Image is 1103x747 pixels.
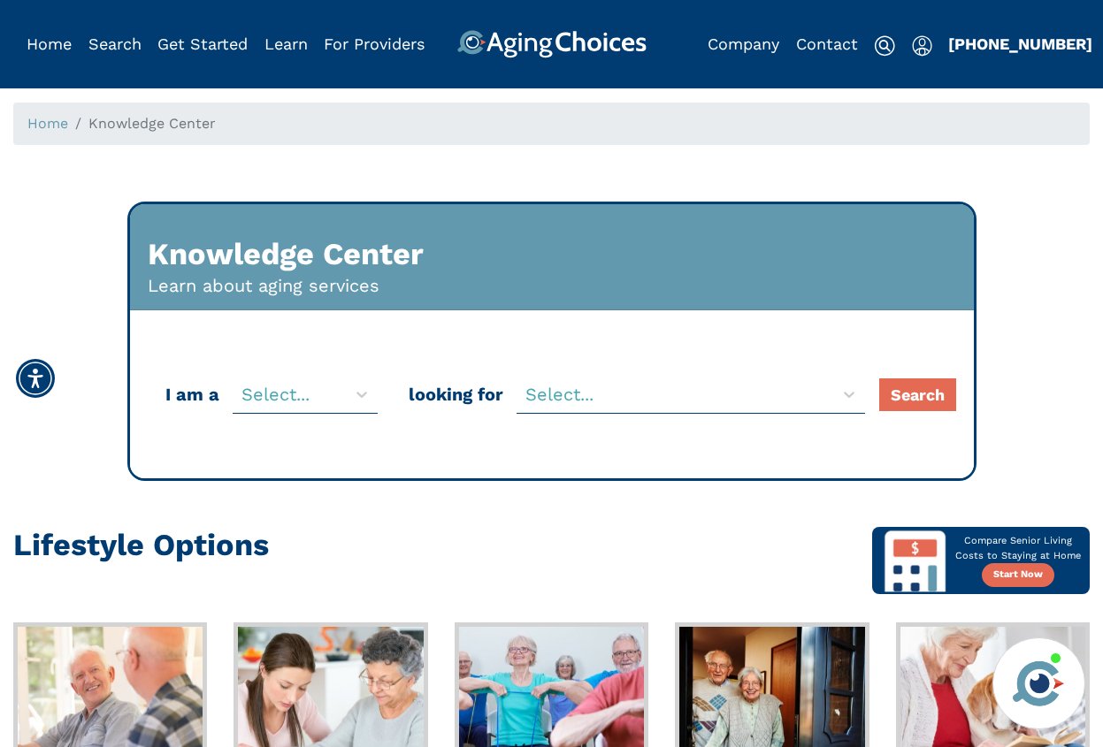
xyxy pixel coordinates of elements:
div: Popover trigger [88,30,142,58]
img: AgingChoices [456,30,646,58]
a: Company [708,34,779,53]
img: user-icon.svg [912,35,932,57]
button: Search [879,378,956,411]
div: Popover trigger [912,30,932,58]
p: Compare Senior Living Costs to Staying at Home [947,534,1090,563]
h1: Lifestyle Options [13,527,269,562]
a: Home [27,115,68,132]
a: Compare Senior Living Costs to Staying at HomeStart Now [872,527,1090,594]
div: Accessibility Menu [16,359,55,398]
a: Learn [264,34,308,53]
a: [PHONE_NUMBER] [948,34,1092,53]
p: looking for [404,381,517,408]
span: Knowledge Center [88,115,216,132]
h1: Knowledge Center [148,236,424,272]
a: Contact [796,34,858,53]
a: Get Started [157,34,248,53]
a: Home [27,34,72,53]
img: avatar [1008,653,1069,713]
p: Learn about aging services [148,272,379,299]
a: Search [88,34,142,53]
img: search-icon.svg [874,35,895,57]
a: Lifestyle Options [13,542,269,559]
a: For Providers [324,34,425,53]
button: Start Now [982,563,1054,587]
nav: breadcrumb [13,103,1090,145]
p: I am a [161,381,233,408]
img: What Does Assisted Living Cost? [882,527,947,592]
